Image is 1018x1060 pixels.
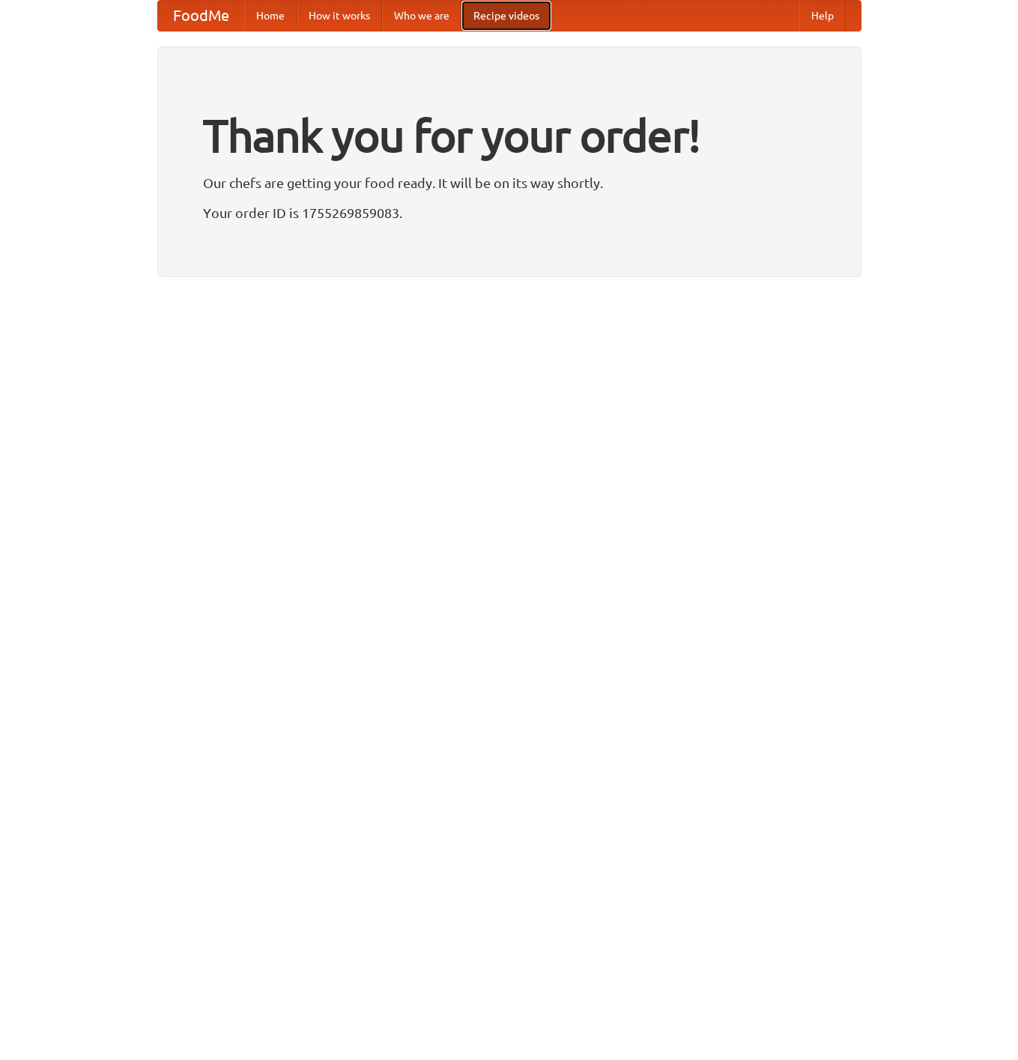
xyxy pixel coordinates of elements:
[799,1,846,31] a: Help
[203,202,816,224] p: Your order ID is 1755269859083.
[297,1,382,31] a: How it works
[461,1,551,31] a: Recipe videos
[244,1,297,31] a: Home
[203,172,816,194] p: Our chefs are getting your food ready. It will be on its way shortly.
[382,1,461,31] a: Who we are
[203,100,816,172] h1: Thank you for your order!
[158,1,244,31] a: FoodMe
